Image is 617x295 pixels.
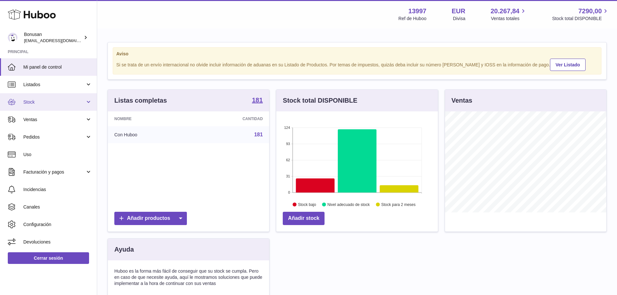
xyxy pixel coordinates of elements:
span: 7290,00 [578,7,602,16]
text: 0 [288,190,290,194]
span: Canales [23,204,92,210]
a: 20.267,84 Ventas totales [491,7,527,22]
a: 181 [252,97,263,105]
td: Con Huboo [108,126,192,143]
div: Ref de Huboo [398,16,426,22]
div: Divisa [453,16,465,22]
span: Devoluciones [23,239,92,245]
a: Añadir stock [283,212,325,225]
span: Ventas [23,117,85,123]
h3: Ayuda [114,245,134,254]
span: Stock total DISPONIBLE [552,16,609,22]
strong: Aviso [116,51,598,57]
a: Cerrar sesión [8,252,89,264]
span: Mi panel de control [23,64,92,70]
text: 93 [286,142,290,146]
a: Ver Listado [550,59,585,71]
th: Nombre [108,111,192,126]
h3: Ventas [451,96,472,105]
h3: Stock total DISPONIBLE [283,96,357,105]
text: Stock para 2 meses [381,202,416,207]
div: Bonusan [24,31,82,44]
strong: 13997 [408,7,427,16]
span: Configuración [23,221,92,228]
span: Ventas totales [491,16,527,22]
span: Uso [23,152,92,158]
text: Nivel adecuado de stock [327,202,370,207]
span: 20.267,84 [491,7,520,16]
th: Cantidad [192,111,269,126]
text: 124 [284,126,290,130]
text: Stock bajo [298,202,316,207]
div: Si se trata de un envío internacional no olvide incluir información de aduanas en su Listado de P... [116,58,598,71]
span: Incidencias [23,187,92,193]
span: [EMAIL_ADDRESS][DOMAIN_NAME] [24,38,95,43]
img: info@bonusan.es [8,33,17,42]
a: 181 [254,132,263,137]
span: Listados [23,82,85,88]
span: Stock [23,99,85,105]
p: Huboo es la forma más fácil de conseguir que su stock se cumpla. Pero en caso de que necesite ayu... [114,268,263,287]
strong: 181 [252,97,263,103]
a: Añadir productos [114,212,187,225]
text: 31 [286,174,290,178]
h3: Listas completas [114,96,167,105]
a: 7290,00 Stock total DISPONIBLE [552,7,609,22]
text: 62 [286,158,290,162]
span: Pedidos [23,134,85,140]
span: Facturación y pagos [23,169,85,175]
strong: EUR [451,7,465,16]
